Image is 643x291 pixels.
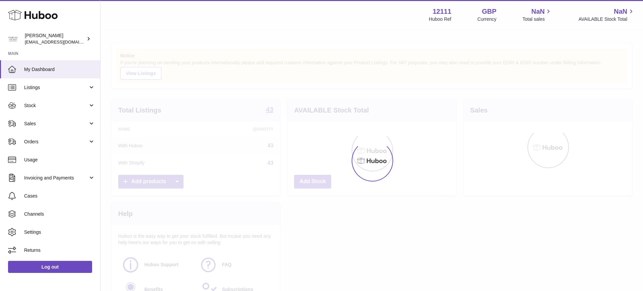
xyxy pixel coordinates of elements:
[522,7,552,22] a: NaN Total sales
[429,16,451,22] div: Huboo Ref
[578,16,635,22] span: AVAILABLE Stock Total
[25,39,98,45] span: [EMAIL_ADDRESS][DOMAIN_NAME]
[8,261,92,273] a: Log out
[24,139,88,145] span: Orders
[24,102,88,109] span: Stock
[482,7,496,16] strong: GBP
[24,121,88,127] span: Sales
[8,34,18,44] img: bronaghc@forestfeast.com
[614,7,627,16] span: NaN
[25,32,85,45] div: [PERSON_NAME]
[24,175,88,181] span: Invoicing and Payments
[24,211,95,217] span: Channels
[578,7,635,22] a: NaN AVAILABLE Stock Total
[24,229,95,235] span: Settings
[24,84,88,91] span: Listings
[24,157,95,163] span: Usage
[24,247,95,253] span: Returns
[531,7,545,16] span: NaN
[24,66,95,73] span: My Dashboard
[522,16,552,22] span: Total sales
[24,193,95,199] span: Cases
[478,16,497,22] div: Currency
[433,7,451,16] strong: 12111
